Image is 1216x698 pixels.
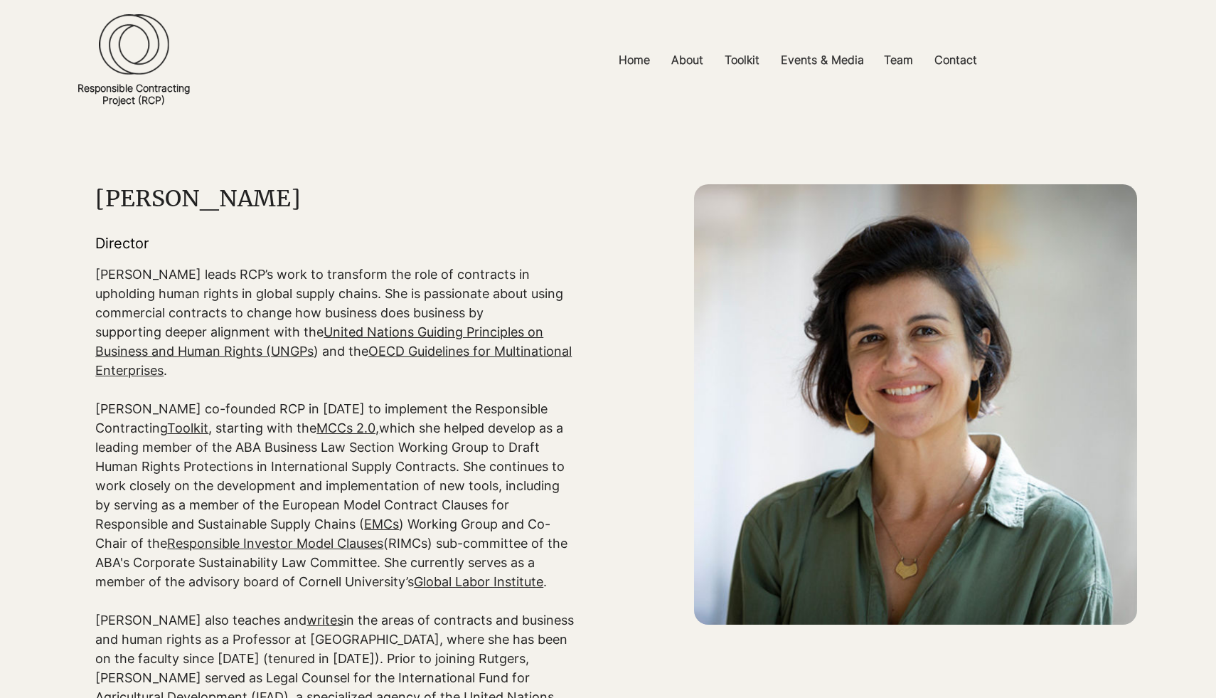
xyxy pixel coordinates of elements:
span: Director [95,235,149,252]
a: writes [306,613,343,628]
a: UNGPs [271,344,314,359]
p: [PERSON_NAME] leads RCP’s work to transform the role of contracts in upholding human rights in gl... [95,265,575,380]
a: Contact [924,44,988,76]
p: Toolkit [718,44,767,76]
a: Events & Media [770,44,873,76]
h1: [PERSON_NAME] [95,184,570,213]
p: Contact [927,44,984,76]
p: ​ [95,591,575,610]
p: Home [612,44,657,76]
a: Team [873,44,924,76]
a: Toolkit [714,44,770,76]
a: EMCs [364,517,399,532]
a: MCCs 2.0, [316,421,379,435]
p: About [664,44,710,76]
a: About [661,44,714,76]
p: Events & Media [774,44,871,76]
a: Home [608,44,661,76]
a: Toolkit [167,421,208,435]
a: Global Labor Institute [414,574,543,589]
p: [PERSON_NAME] co-founded RCP in [DATE] to implement the Responsible Contracting , starting with t... [95,399,575,591]
nav: Site [437,44,1159,76]
p: Team [877,44,920,76]
a: Responsible ContractingProject (RCP) [78,82,190,106]
a: Responsible Investor Model Clauses [167,536,383,551]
